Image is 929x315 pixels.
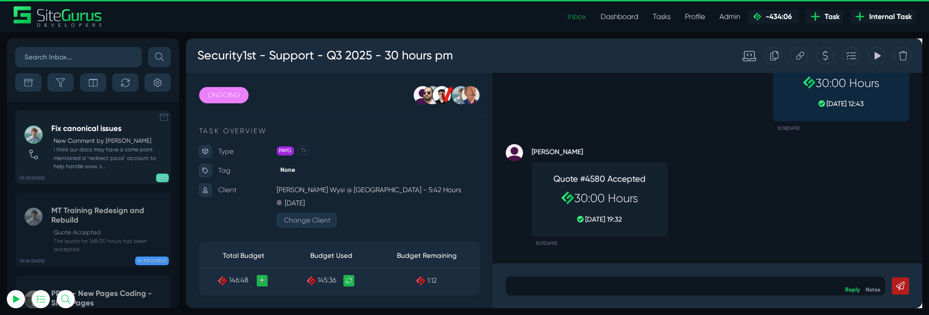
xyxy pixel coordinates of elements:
a: 10:54 [DATE] MT Training Redesign and RebuildQuote Accepted The quote for 168:00 hours has been a... [15,193,171,267]
button: Log In [29,160,129,179]
p: TASK OVERVIEW [14,92,309,103]
span: -434:06 [762,12,792,21]
b: 09:32 [DATE] [20,175,44,181]
a: Tasks [645,8,678,26]
div: Create a Quote [664,9,682,27]
div: Copy this Task URL [636,9,655,27]
a: -434:06 [748,10,799,24]
span: 145:36 [139,250,158,259]
p: Type [34,112,95,126]
a: Internal Task [851,10,915,24]
a: SiteGurus [14,6,103,27]
h5: MT Training Redesign and Rebuild [51,206,166,224]
span: QC [156,174,169,182]
a: Dashboard [593,8,645,26]
div: View Tracking Items [718,9,736,27]
h5: Fix canonical issues [51,124,166,133]
span: PAYG [95,113,113,123]
div: Duplicate this Task [609,9,627,27]
a: 09:32 [DATE] Fix canonical issuesNew Comment by [PERSON_NAME] I think our docs may have a some po... [15,111,171,184]
th: Total Budget [14,216,108,241]
h2: 30:00 Hours [631,39,748,54]
small: 12:38[DATE] [622,87,646,102]
a: Admin [712,8,748,26]
b: 10:54 [DATE] [20,258,44,264]
input: Email [29,107,129,126]
p: [PERSON_NAME] Wysi @ [GEOGRAPHIC_DATA] - 5:42 Hours [95,153,309,166]
a: Task [806,10,843,24]
button: Change Client [95,184,159,199]
strong: [PERSON_NAME] [364,111,507,125]
h2: 30:00 Hours [376,161,494,176]
a: Profile [678,8,712,26]
a: ONGOING [14,51,66,68]
small: I think our docs may have a some point mentioned a "redirect pizza" account to help handle www. s... [51,145,166,170]
small: The quote for 168:00 hours has been accepted [51,237,166,253]
h5: PPHK - New Pages Coding - Shop Pages [51,289,166,307]
th: Budget Remaining [198,216,309,241]
span: 146:48 [45,250,65,259]
span: Task [821,11,840,22]
span: 1:12 [254,250,264,259]
span: IN PROGRESS [135,257,169,265]
h3: Security1st - Support - Q3 2025 - 30 hours pm [11,6,282,30]
img: Sitegurus Logo [14,6,103,27]
div: Delete Task [745,9,763,27]
p: New Comment by [PERSON_NAME] [54,136,166,145]
a: Recalculate Budget Used [166,249,177,261]
div: Standard [577,11,600,25]
p: Quote Accepted [54,228,166,237]
p: [DATE] [104,166,125,180]
span: Internal Task [865,11,912,22]
p: [DATE] 19:32 [376,185,494,196]
p: Client [34,153,95,166]
div: Add to Task Drawer [691,9,709,27]
p: Tag [34,132,95,146]
a: Notes [715,260,731,267]
span: None [95,133,119,142]
small: 15:17[DATE] [368,208,391,223]
a: Inbox [560,8,593,26]
a: Reply [694,260,709,267]
h4: Quote #4580 Accepted [376,143,494,154]
th: Budget Used [108,216,198,241]
a: + [74,249,86,261]
p: [DATE] 12:43 [631,63,748,74]
input: Search Inbox... [15,47,142,67]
